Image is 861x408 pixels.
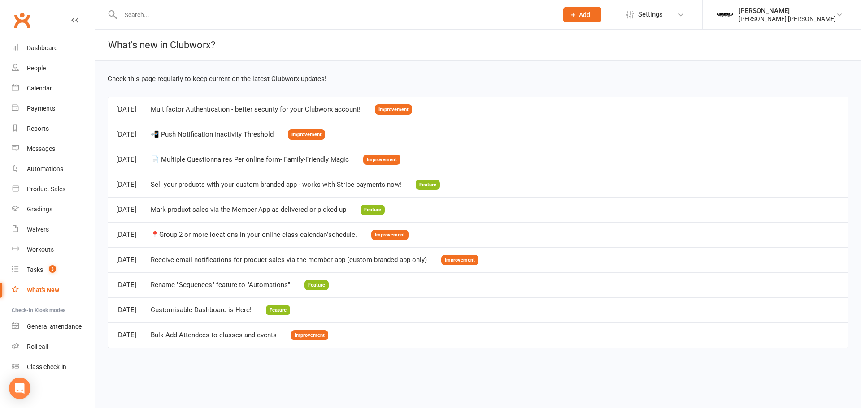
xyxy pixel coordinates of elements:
[11,9,33,31] a: Clubworx
[266,305,290,315] span: Feature
[116,281,136,289] div: [DATE]
[27,44,58,52] div: Dashboard
[116,131,136,138] div: [DATE]
[291,330,328,340] span: Improvement
[739,15,836,23] div: [PERSON_NAME] [PERSON_NAME]
[116,181,136,189] div: [DATE]
[116,180,440,188] a: [DATE]Sell your products with your custom branded app - works with Stripe payments now!Feature
[151,156,349,163] div: 📄 Multiple Questionnaires Per online form- Family-Friendly Magic
[12,199,95,219] a: Gradings
[12,38,95,58] a: Dashboard
[27,105,55,112] div: Payments
[116,105,412,113] a: [DATE]Multifactor Authentication - better security for your Clubworx account!Improvement
[116,255,478,263] a: [DATE]Receive email notifications for product sales via the member app (custom branded app only)I...
[27,64,46,72] div: People
[116,305,290,314] a: [DATE]Customisable Dashboard is Here!Feature
[12,179,95,199] a: Product Sales
[363,155,400,165] span: Improvement
[116,156,136,163] div: [DATE]
[27,85,52,92] div: Calendar
[116,205,385,213] a: [DATE]Mark product sales via the Member App as delivered or picked upFeature
[12,159,95,179] a: Automations
[12,317,95,337] a: General attendance kiosk mode
[151,131,274,138] div: 📲 Push Notification Inactivity Threshold
[12,260,95,280] a: Tasks 3
[12,78,95,99] a: Calendar
[27,363,66,370] div: Class check-in
[151,306,252,314] div: Customisable Dashboard is Here!
[12,357,95,377] a: Class kiosk mode
[716,6,734,24] img: thumb_image1722295729.png
[27,165,63,172] div: Automations
[579,11,590,18] span: Add
[288,129,325,140] span: Improvement
[371,230,409,240] span: Improvement
[151,256,427,264] div: Receive email notifications for product sales via the member app (custom branded app only)
[12,219,95,240] a: Waivers
[118,9,552,21] input: Search...
[9,378,30,399] div: Open Intercom Messenger
[116,231,136,239] div: [DATE]
[12,99,95,119] a: Payments
[12,240,95,260] a: Workouts
[12,139,95,159] a: Messages
[116,206,136,214] div: [DATE]
[116,130,325,138] a: [DATE]📲 Push Notification Inactivity ThresholdImprovement
[416,180,440,190] span: Feature
[151,281,290,289] div: Rename "Sequences" feature to "Automations"
[116,155,400,163] a: [DATE]📄 Multiple Questionnaires Per online form- Family-Friendly MagicImprovement
[27,286,59,293] div: What's New
[12,337,95,357] a: Roll call
[108,73,848,84] div: Check this page regularly to keep current on the latest Clubworx updates!
[151,231,357,239] div: 📍Group 2 or more locations in your online class calendar/schedule.
[116,331,136,339] div: [DATE]
[116,106,136,113] div: [DATE]
[27,226,49,233] div: Waivers
[27,145,55,152] div: Messages
[95,30,215,60] h1: What's new in Clubworx?
[12,119,95,139] a: Reports
[151,206,346,214] div: Mark product sales via the Member App as delivered or picked up
[151,181,401,189] div: Sell your products with your custom branded app - works with Stripe payments now!
[638,4,663,25] span: Settings
[739,7,836,15] div: [PERSON_NAME]
[116,230,409,238] a: [DATE]📍Group 2 or more locations in your online class calendar/schedule.Improvement
[116,280,329,288] a: [DATE]Rename "Sequences" feature to "Automations"Feature
[116,331,328,339] a: [DATE]Bulk Add Attendees to classes and eventsImprovement
[49,265,56,273] span: 3
[27,343,48,350] div: Roll call
[116,306,136,314] div: [DATE]
[12,280,95,300] a: What's New
[563,7,601,22] button: Add
[27,266,43,273] div: Tasks
[116,256,136,264] div: [DATE]
[441,255,478,265] span: Improvement
[27,185,65,193] div: Product Sales
[151,331,277,339] div: Bulk Add Attendees to classes and events
[27,246,54,253] div: Workouts
[304,280,329,290] span: Feature
[27,125,49,132] div: Reports
[12,58,95,78] a: People
[27,323,82,330] div: General attendance
[375,104,412,115] span: Improvement
[151,106,361,113] div: Multifactor Authentication - better security for your Clubworx account!
[361,205,385,215] span: Feature
[27,206,52,213] div: Gradings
